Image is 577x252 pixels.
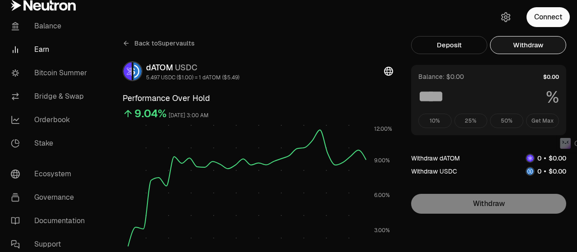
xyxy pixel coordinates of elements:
[490,36,566,54] button: Withdraw
[133,62,142,80] img: USDC Logo
[418,72,464,81] div: Balance: $0.00
[411,36,487,54] button: Deposit
[411,167,457,176] div: Withdraw USDC
[4,209,97,233] a: Documentation
[374,125,392,133] tspan: 12.00%
[4,186,97,209] a: Governance
[123,92,393,105] h3: Performance Over Hold
[411,154,460,163] div: Withdraw dATOM
[169,110,209,121] div: [DATE] 3:00 AM
[4,162,97,186] a: Ecosystem
[134,106,167,121] div: 9.04%
[4,85,97,108] a: Bridge & Swap
[146,61,239,74] div: dATOM
[4,38,97,61] a: Earn
[546,88,559,106] span: %
[4,132,97,155] a: Stake
[374,157,390,164] tspan: 9.00%
[146,74,239,81] div: 5.497 USDC ($1.00) = 1 dATOM ($5.49)
[527,7,570,27] button: Connect
[527,168,534,175] img: USDC Logo
[4,108,97,132] a: Orderbook
[374,192,390,199] tspan: 6.00%
[4,61,97,85] a: Bitcoin Summer
[175,62,197,73] span: USDC
[123,36,195,50] a: Back toSupervaults
[124,62,132,80] img: dATOM Logo
[374,227,390,234] tspan: 3.00%
[527,155,534,162] img: dATOM Logo
[4,14,97,38] a: Balance
[134,39,195,48] span: Back to Supervaults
